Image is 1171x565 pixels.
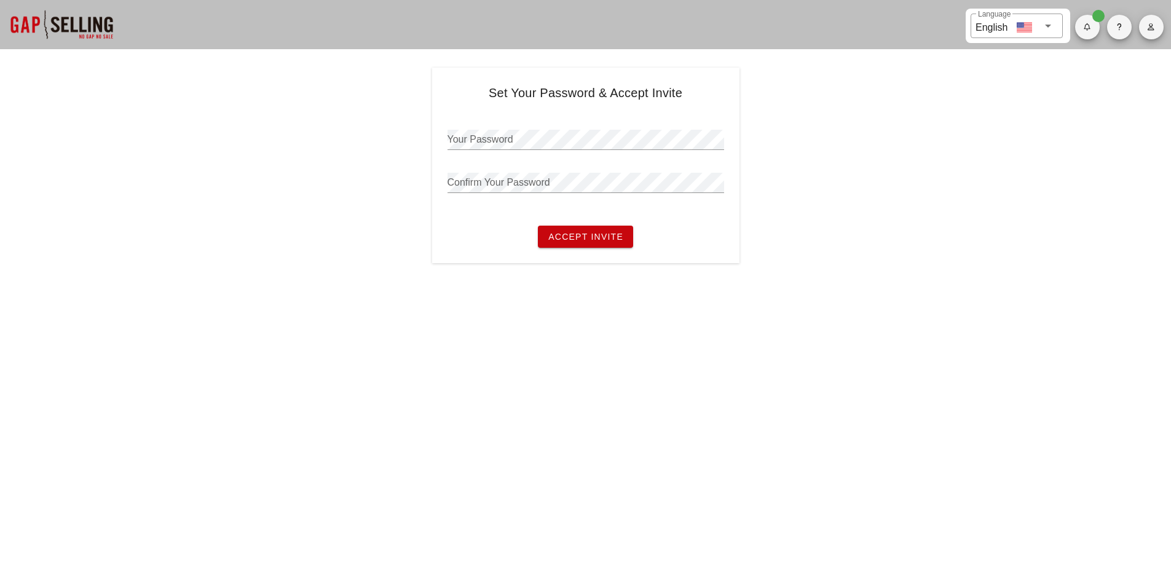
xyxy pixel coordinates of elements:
[448,83,724,103] h4: Set Your Password & Accept Invite
[538,226,633,248] button: Accept Invite
[971,14,1063,38] div: LanguageEnglish
[978,10,1011,19] label: Language
[548,232,623,242] span: Accept Invite
[1092,10,1105,22] span: Badge
[976,17,1007,35] div: English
